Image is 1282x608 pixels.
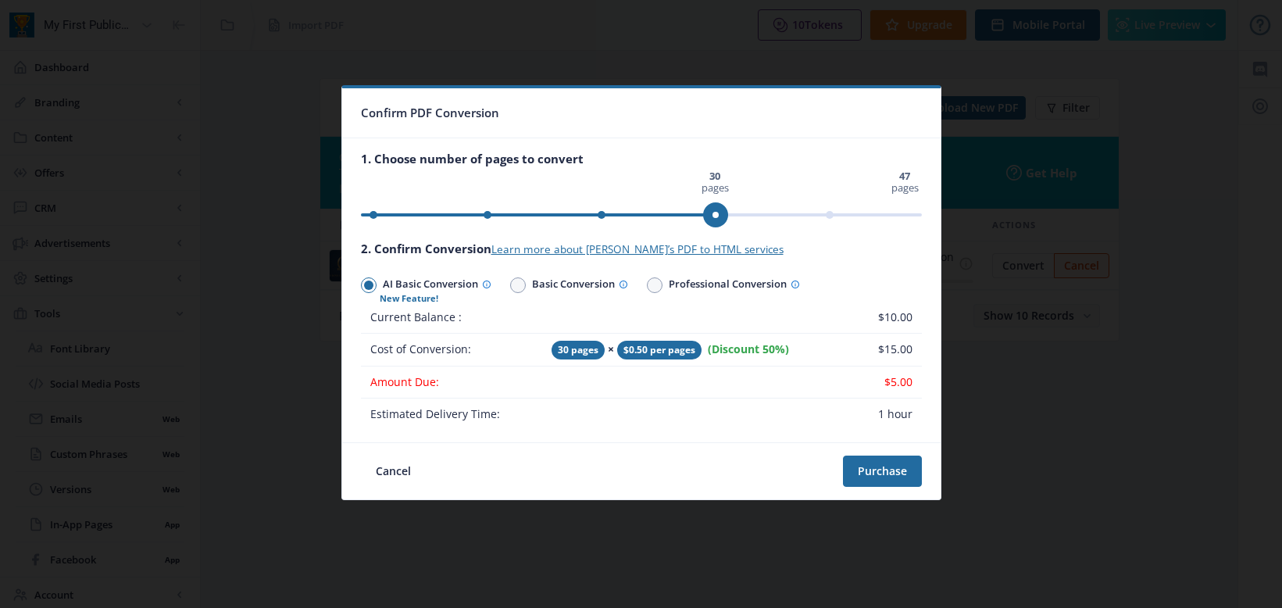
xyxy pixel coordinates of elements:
[552,341,605,359] span: 30 pages
[856,367,921,399] td: $5.00
[889,170,921,195] span: pages
[361,456,426,487] button: Cancel
[361,399,543,430] td: Estimated Delivery Time:
[361,334,543,367] td: Cost of Conversion:
[662,274,800,297] span: Professional Conversion
[699,170,731,195] span: pages
[361,241,922,257] div: 2. Confirm Conversion
[361,367,543,399] td: Amount Due:
[856,399,921,430] td: 1 hour
[526,274,628,297] span: Basic Conversion
[708,342,789,356] span: (Discount 50%)
[491,242,784,256] a: Learn more about [PERSON_NAME]’s PDF to HTML services
[703,202,728,227] span: ngx-slider
[608,342,614,356] strong: ×
[899,169,910,183] strong: 47
[342,88,941,138] nb-card-header: Confirm PDF Conversion
[709,169,720,183] strong: 30
[856,334,921,367] td: $15.00
[377,274,491,297] span: AI Basic Conversion
[361,213,922,216] ngx-slider: ngx-slider
[843,456,922,487] button: Purchase
[361,302,543,334] td: Current Balance :
[361,151,922,166] div: 1. Choose number of pages to convert
[856,302,921,334] td: $10.00
[617,341,702,359] span: $0.50 per pages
